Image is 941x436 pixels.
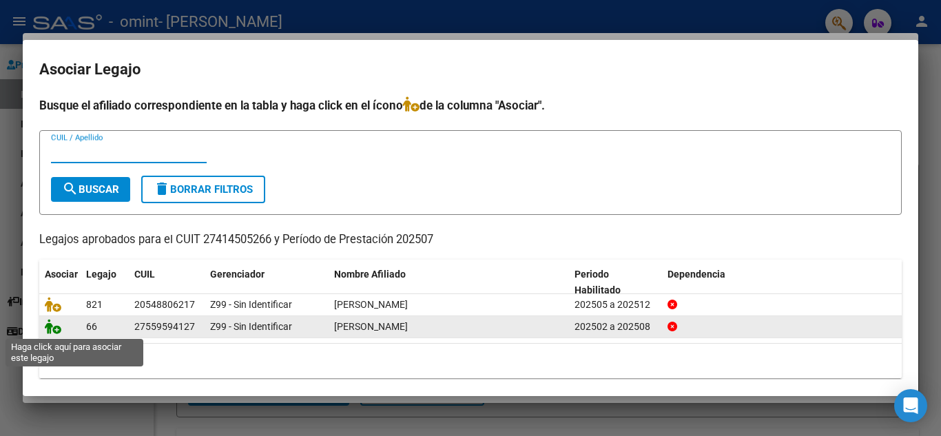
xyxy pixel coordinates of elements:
span: Dependencia [668,269,725,280]
span: FERNANDEZ LARA MERLINA [334,321,408,332]
button: Buscar [51,177,130,202]
div: 2 registros [39,344,902,378]
span: Nombre Afiliado [334,269,406,280]
div: 202502 a 202508 [575,319,656,335]
span: LOPEZ BENJAMIN SIMON [334,299,408,310]
div: 27559594127 [134,319,195,335]
h2: Asociar Legajo [39,56,902,83]
span: CUIL [134,269,155,280]
datatable-header-cell: Nombre Afiliado [329,260,569,305]
datatable-header-cell: Dependencia [662,260,902,305]
span: Legajo [86,269,116,280]
datatable-header-cell: Asociar [39,260,81,305]
h4: Busque el afiliado correspondiente en la tabla y haga click en el ícono de la columna "Asociar". [39,96,902,114]
span: Borrar Filtros [154,183,253,196]
span: Z99 - Sin Identificar [210,299,292,310]
p: Legajos aprobados para el CUIT 27414505266 y Período de Prestación 202507 [39,231,902,249]
span: 66 [86,321,97,332]
span: Buscar [62,183,119,196]
button: Borrar Filtros [141,176,265,203]
span: 821 [86,299,103,310]
datatable-header-cell: Gerenciador [205,260,329,305]
div: 202505 a 202512 [575,297,656,313]
datatable-header-cell: CUIL [129,260,205,305]
datatable-header-cell: Legajo [81,260,129,305]
div: Open Intercom Messenger [894,389,927,422]
span: Z99 - Sin Identificar [210,321,292,332]
div: 20548806217 [134,297,195,313]
mat-icon: delete [154,180,170,197]
span: Periodo Habilitado [575,269,621,295]
span: Asociar [45,269,78,280]
datatable-header-cell: Periodo Habilitado [569,260,662,305]
span: Gerenciador [210,269,265,280]
mat-icon: search [62,180,79,197]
